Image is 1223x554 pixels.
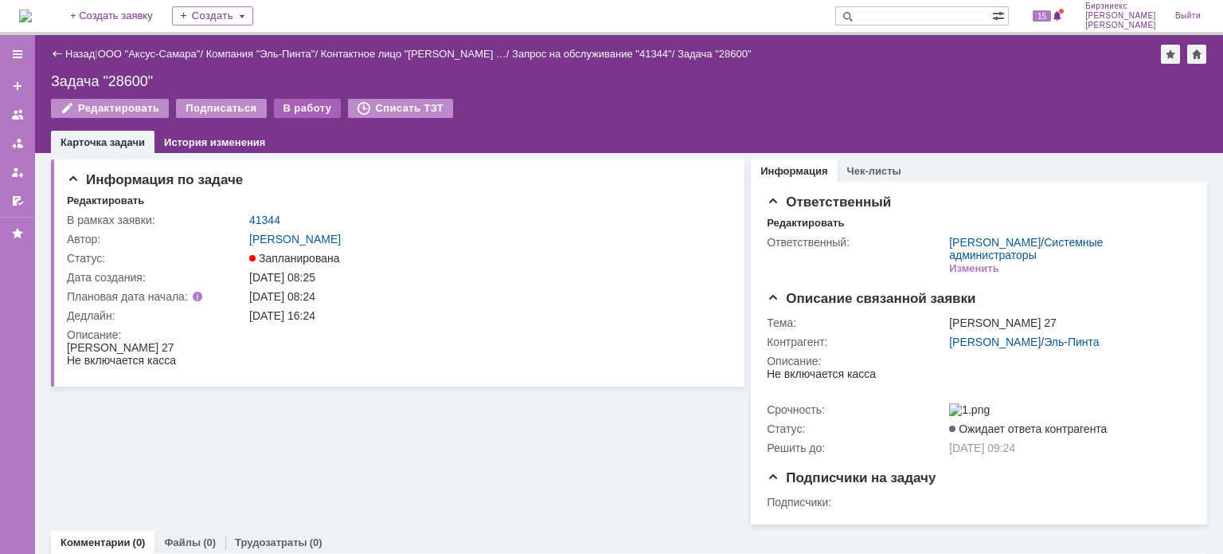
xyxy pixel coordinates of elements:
[98,48,206,60] div: /
[512,48,678,60] div: /
[767,442,946,454] div: Решить до:
[5,73,30,99] a: Создать заявку
[949,236,1183,261] div: /
[760,165,827,177] a: Информация
[61,136,145,148] a: Карточка задачи
[1085,2,1156,11] span: Бирзниекс
[949,442,1015,454] span: [DATE] 09:24
[767,403,946,416] div: Срочность:
[512,48,672,60] a: Запрос на обслуживание "41344"
[1187,45,1206,64] div: Сделать домашней страницей
[1044,336,1099,348] a: Эль-Пинта
[321,48,512,60] div: /
[5,159,30,185] a: Мои заявки
[67,252,246,265] div: Статус:
[321,48,506,60] a: Контактное лицо "[PERSON_NAME] …
[164,536,201,548] a: Файлы
[51,73,1207,89] div: Задача "28600"
[19,10,32,22] a: Перейти на домашнюю страницу
[1085,11,1156,21] span: [PERSON_NAME]
[67,172,243,187] span: Информация по задаче
[61,536,131,548] a: Комментарии
[949,403,990,416] img: 1.png
[1161,45,1180,64] div: Добавить в избранное
[767,194,891,210] span: Ответственный
[5,131,30,156] a: Заявки в моей ответственности
[767,422,946,435] div: Статус:
[67,328,725,341] div: Описание:
[98,48,201,60] a: ООО "Аксус-Самара"
[249,309,722,322] div: [DATE] 16:24
[133,536,146,548] div: (0)
[949,422,1107,435] span: Ожидает ответа контрагента
[95,47,97,59] div: |
[67,233,246,246] div: Автор:
[949,336,1183,348] div: /
[949,316,1183,329] div: [PERSON_NAME] 27
[678,48,752,60] div: Задача "28600"
[249,233,341,246] a: [PERSON_NAME]
[67,309,246,322] div: Дедлайн:
[206,48,315,60] a: Компания "Эль-Пинта"
[164,136,265,148] a: История изменения
[5,102,30,128] a: Заявки на командах
[249,290,722,303] div: [DATE] 08:24
[949,336,1041,348] a: [PERSON_NAME]
[767,355,1186,367] div: Описание:
[67,214,246,226] div: В рамках заявки:
[249,271,722,284] div: [DATE] 08:25
[767,291,975,306] span: Описание связанной заявки
[67,290,227,303] div: Плановая дата начала:
[172,6,253,26] div: Создать
[767,217,844,230] div: Редактировать
[249,252,340,265] span: Запланирована
[203,536,216,548] div: (0)
[1033,10,1051,22] span: 15
[767,496,946,509] div: Подписчики:
[67,271,246,284] div: Дата создания:
[949,262,999,275] div: Изменить
[235,536,307,548] a: Трудозатраты
[310,536,322,548] div: (0)
[949,236,1103,261] a: Системные администраторы
[1085,21,1156,30] span: [PERSON_NAME]
[767,316,946,329] div: Тема:
[949,236,1041,249] a: [PERSON_NAME]
[992,7,1008,22] span: Расширенный поиск
[5,188,30,214] a: Мои согласования
[847,165,901,177] a: Чек-листы
[249,214,280,226] a: 41344
[767,470,936,485] span: Подписчики на задачу
[65,48,95,60] a: Назад
[19,10,32,22] img: logo
[67,194,144,207] div: Редактировать
[767,236,946,249] div: Ответственный:
[767,336,946,348] div: Контрагент:
[206,48,321,60] div: /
